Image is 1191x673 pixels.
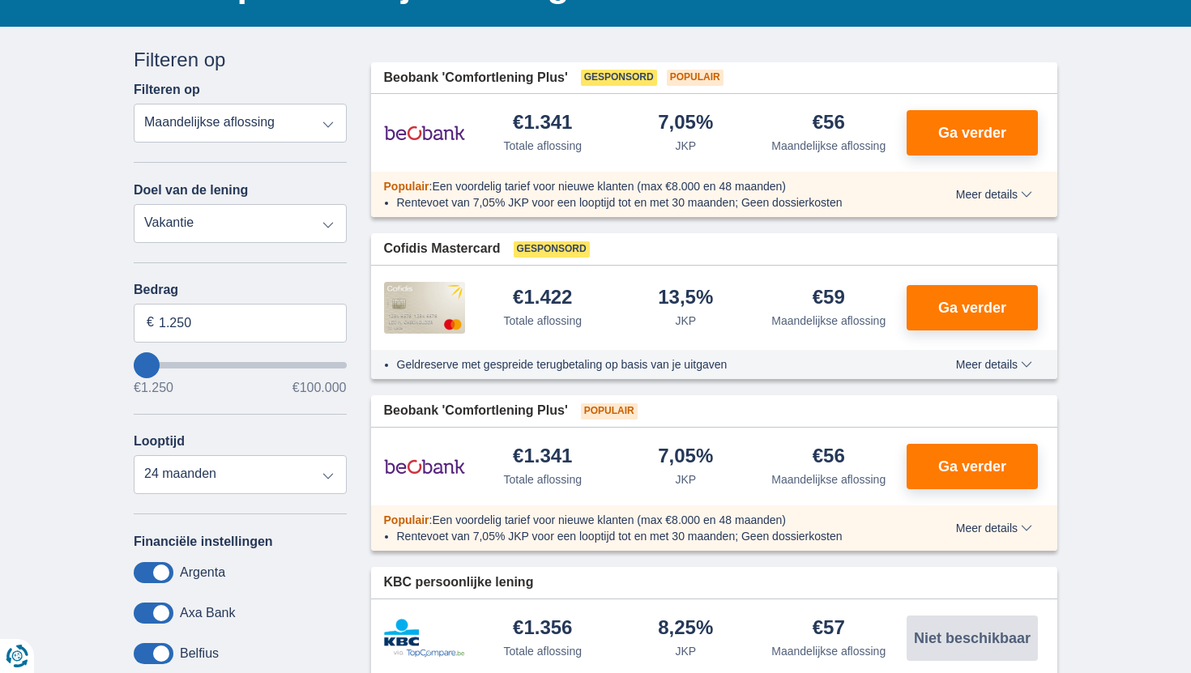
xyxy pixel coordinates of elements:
[513,113,572,134] div: €1.341
[907,110,1038,155] button: Ga verder
[956,189,1032,200] span: Meer details
[134,46,347,74] div: Filteren op
[813,618,845,640] div: €57
[675,643,696,659] div: JKP
[513,618,572,640] div: €1.356
[134,381,173,394] span: €1.250
[513,288,572,309] div: €1.422
[667,70,724,86] span: Populair
[675,471,696,488] div: JKP
[675,313,696,329] div: JKP
[503,643,582,659] div: Totale aflossing
[147,313,154,332] span: €
[514,241,590,258] span: Gesponsord
[771,643,886,659] div: Maandelijkse aflossing
[397,356,897,373] li: Geldreserve met gespreide terugbetaling op basis van je uitgaven
[384,180,429,193] span: Populair
[371,512,910,528] div: :
[134,283,347,297] label: Bedrag
[938,300,1006,315] span: Ga verder
[503,138,582,154] div: Totale aflossing
[180,646,219,661] label: Belfius
[813,446,845,468] div: €56
[384,513,429,526] span: Populair
[581,403,638,420] span: Populair
[134,183,248,198] label: Doel van de lening
[384,573,534,592] span: KBC persoonlijke lening
[384,282,465,334] img: product.pl.alt Cofidis CC
[813,288,845,309] div: €59
[384,69,568,87] span: Beobank 'Comfortlening Plus'
[134,362,347,368] input: wantToBorrow
[432,513,786,526] span: Een voordelig tarief voor nieuwe klanten (max €8.000 en 48 maanden)
[384,240,501,258] span: Cofidis Mastercard
[944,358,1044,371] button: Meer details
[384,446,465,487] img: product.pl.alt Beobank
[180,606,235,620] label: Axa Bank
[503,313,582,329] div: Totale aflossing
[397,528,897,544] li: Rentevoet van 7,05% JKP voor een looptijd tot en met 30 maanden; Geen dossierkosten
[956,359,1032,370] span: Meer details
[371,178,910,194] div: :
[938,126,1006,140] span: Ga verder
[134,434,185,449] label: Looptijd
[384,113,465,153] img: product.pl.alt Beobank
[944,188,1044,201] button: Meer details
[771,313,886,329] div: Maandelijkse aflossing
[907,615,1038,661] button: Niet beschikbaar
[771,138,886,154] div: Maandelijkse aflossing
[180,565,225,580] label: Argenta
[503,471,582,488] div: Totale aflossing
[513,446,572,468] div: €1.341
[134,83,200,97] label: Filteren op
[914,631,1031,645] span: Niet beschikbaar
[938,459,1006,474] span: Ga verder
[384,402,568,420] span: Beobank 'Comfortlening Plus'
[813,113,845,134] div: €56
[134,535,273,549] label: Financiële instellingen
[292,381,347,394] span: €100.000
[956,522,1032,534] span: Meer details
[658,113,713,134] div: 7,05%
[771,471,886,488] div: Maandelijkse aflossing
[397,194,897,211] li: Rentevoet van 7,05% JKP voor een looptijd tot en met 30 maanden; Geen dossierkosten
[907,285,1038,330] button: Ga verder
[675,138,696,154] div: JKP
[384,619,465,658] img: product.pl.alt KBC
[907,444,1038,489] button: Ga verder
[658,446,713,468] div: 7,05%
[658,618,713,640] div: 8,25%
[944,522,1044,535] button: Meer details
[432,180,786,193] span: Een voordelig tarief voor nieuwe klanten (max €8.000 en 48 maanden)
[581,70,657,86] span: Gesponsord
[658,288,713,309] div: 13,5%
